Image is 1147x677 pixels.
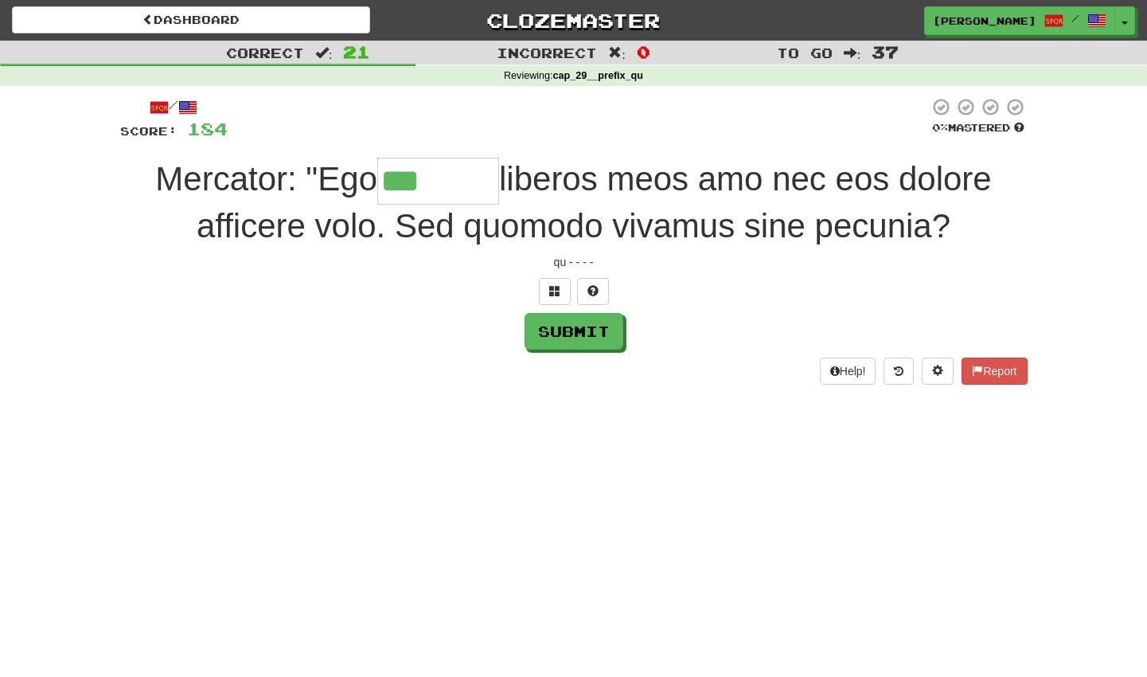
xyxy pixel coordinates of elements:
span: Mercator: "Ego [155,160,377,198]
button: Switch sentence to multiple choice alt+p [539,278,571,305]
span: : [608,46,626,60]
button: Report [962,358,1027,385]
span: Correct [226,45,304,61]
span: 0 [637,42,650,61]
span: liberos meos amo nec eos dolore afficere volo. Sed quomodo vivamus sine pecunia? [197,160,992,245]
a: Clozemaster [394,6,752,34]
span: 21 [343,42,370,61]
span: 0 % [932,121,948,134]
button: Help! [820,358,876,385]
span: : [315,46,333,60]
a: Dashboard [12,6,370,33]
span: 184 [187,119,228,139]
div: Mastered [929,121,1028,135]
button: Round history (alt+y) [884,358,914,385]
a: [PERSON_NAME] / [924,6,1115,35]
div: / [120,97,228,117]
span: Score: [120,124,178,138]
span: Incorrect [497,45,597,61]
div: qu - - - - [120,254,1028,270]
button: Single letter hint - you only get 1 per sentence and score half the points! alt+h [577,278,609,305]
span: [PERSON_NAME] [933,14,1036,28]
span: To go [777,45,833,61]
button: Submit [525,313,623,350]
span: / [1071,13,1079,24]
span: : [844,46,861,60]
strong: cap_29__prefix_qu [553,70,643,81]
span: 37 [872,42,899,61]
